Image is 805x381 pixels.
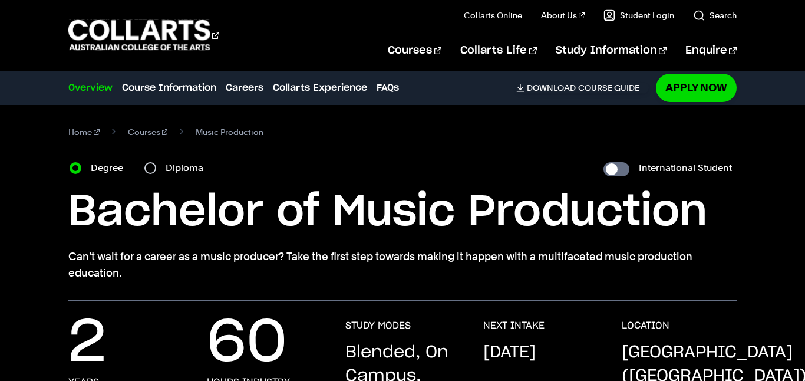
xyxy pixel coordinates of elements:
[388,31,441,70] a: Courses
[603,9,674,21] a: Student Login
[377,81,399,95] a: FAQs
[91,160,130,176] label: Degree
[68,18,219,52] div: Go to homepage
[516,83,649,93] a: DownloadCourse Guide
[128,124,168,140] a: Courses
[68,320,106,367] p: 2
[685,31,737,70] a: Enquire
[68,124,100,140] a: Home
[207,320,287,367] p: 60
[68,81,113,95] a: Overview
[693,9,737,21] a: Search
[541,9,585,21] a: About Us
[345,320,411,331] h3: STUDY MODES
[68,248,737,281] p: Can’t wait for a career as a music producer? Take the first step towards making it happen with a ...
[527,83,576,93] span: Download
[622,320,669,331] h3: LOCATION
[273,81,367,95] a: Collarts Experience
[68,186,737,239] h1: Bachelor of Music Production
[166,160,210,176] label: Diploma
[226,81,263,95] a: Careers
[556,31,667,70] a: Study Information
[483,341,536,364] p: [DATE]
[483,320,545,331] h3: NEXT INTAKE
[460,31,536,70] a: Collarts Life
[656,74,737,101] a: Apply Now
[196,124,263,140] span: Music Production
[639,160,732,176] label: International Student
[464,9,522,21] a: Collarts Online
[122,81,216,95] a: Course Information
